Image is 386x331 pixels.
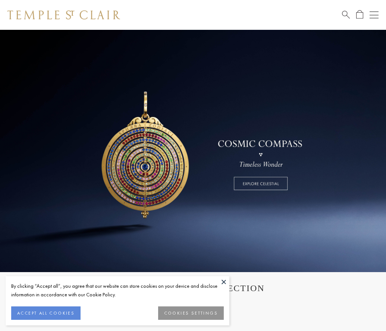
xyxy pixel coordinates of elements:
button: COOKIES SETTINGS [158,306,224,320]
button: ACCEPT ALL COOKIES [11,306,81,320]
a: Search [342,10,350,19]
img: Temple St. Clair [7,10,120,19]
button: Open navigation [370,10,379,19]
div: By clicking “Accept all”, you agree that our website can store cookies on your device and disclos... [11,282,224,299]
a: Open Shopping Bag [356,10,363,19]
